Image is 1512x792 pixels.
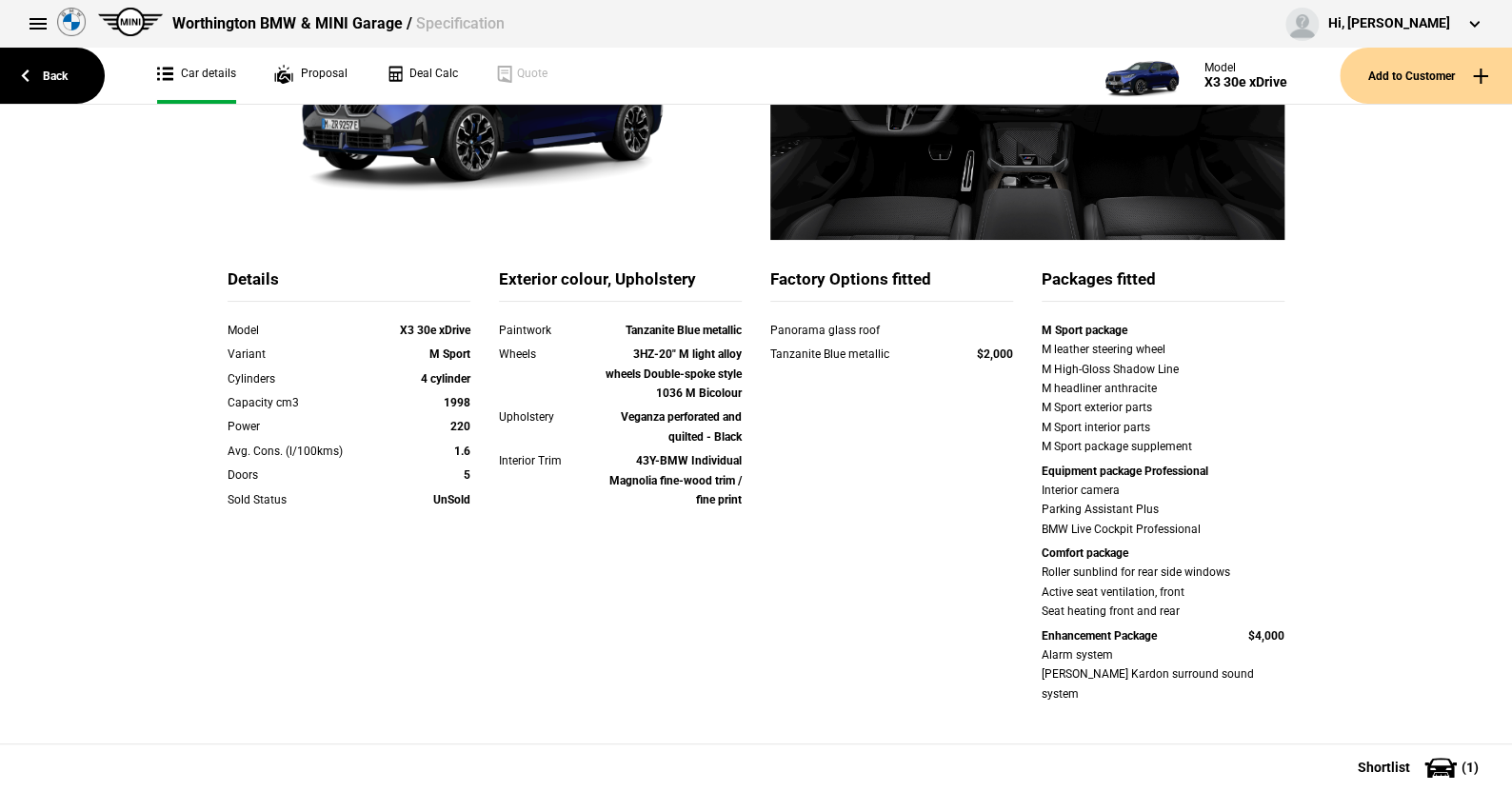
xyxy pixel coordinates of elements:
div: Interior Trim [499,451,596,470]
div: Paintwork [499,321,596,340]
div: Capacity cm3 [228,393,373,412]
div: Packages fitted [1042,268,1284,302]
strong: UnSold [433,493,470,506]
a: Proposal [274,48,348,104]
strong: 1998 [444,396,470,409]
div: Model [228,321,373,340]
div: Avg. Cons. (l/100kms) [228,442,373,461]
span: Specification [415,14,504,32]
strong: 3HZ-20" M light alloy wheels Double-spoke style 1036 M Bicolour [606,347,742,400]
strong: Tanzanite Blue metallic [626,324,742,337]
strong: M Sport [429,347,470,361]
strong: 220 [450,420,470,433]
strong: X3 30e xDrive [400,324,470,337]
div: Wheels [499,345,596,364]
strong: 5 [464,468,470,482]
div: Sold Status [228,490,373,509]
strong: Veganza perforated and quilted - Black [621,410,742,443]
div: M leather steering wheel M High-Gloss Shadow Line M headliner anthracite M Sport exterior parts M... [1042,340,1284,456]
div: Tanzanite Blue metallic [770,345,941,364]
a: Car details [157,48,236,104]
div: Hi, [PERSON_NAME] [1328,14,1450,33]
div: Model [1204,61,1287,74]
strong: $4,000 [1248,629,1284,643]
strong: 4 cylinder [421,372,470,386]
div: Interior camera Parking Assistant Plus BMW Live Cockpit Professional [1042,481,1284,539]
div: Upholstery [499,407,596,426]
button: Shortlist(1) [1329,743,1512,791]
a: Deal Calc [386,48,458,104]
img: mini.png [98,8,163,36]
strong: 1.6 [454,445,470,458]
div: Variant [228,345,373,364]
strong: M Sport package [1042,324,1127,337]
div: Panorama glass roof [770,321,941,340]
img: bmw.png [57,8,86,36]
div: Power [228,417,373,436]
div: Cylinders [228,369,373,388]
strong: Enhancement Package [1042,629,1157,643]
div: Alarm system [PERSON_NAME] Kardon surround sound system [1042,645,1284,703]
strong: $2,000 [977,347,1013,361]
div: Roller sunblind for rear side windows Active seat ventilation, front Seat heating front and rear [1042,563,1284,621]
div: Factory Options fitted [770,268,1013,302]
span: ( 1 ) [1462,761,1479,774]
div: X3 30e xDrive [1204,74,1287,90]
strong: Comfort package [1042,546,1128,560]
strong: 43Y-BMW Individual Magnolia fine-wood trim / fine print [609,454,742,506]
span: Shortlist [1358,761,1410,774]
div: Worthington BMW & MINI Garage / [172,13,504,34]
button: Add to Customer [1340,48,1512,104]
div: Exterior colour, Upholstery [499,268,742,302]
strong: Equipment package Professional [1042,465,1208,478]
div: Details [228,268,470,302]
div: Doors [228,465,373,485]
